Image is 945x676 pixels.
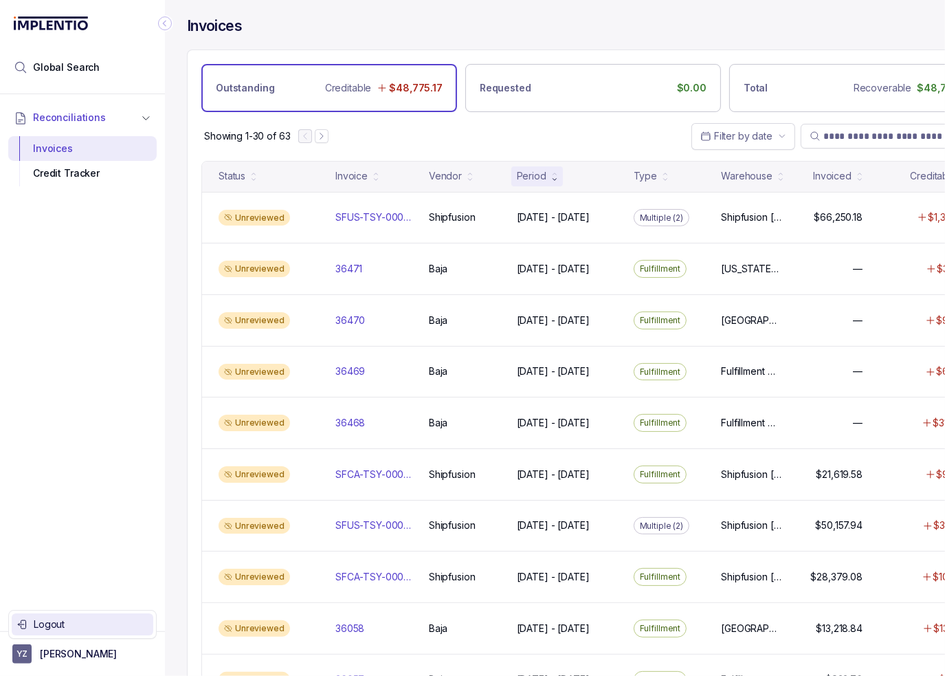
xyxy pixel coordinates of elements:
p: — [853,416,863,430]
p: [PERSON_NAME] [40,647,117,661]
div: Unreviewed [219,312,290,329]
p: — [853,314,863,327]
p: Fulfillment [640,365,681,379]
p: Baja [429,262,447,276]
span: User initials [12,644,32,664]
p: [GEOGRAPHIC_DATA] [GEOGRAPHIC_DATA] / [US_STATE] [721,622,781,635]
div: Unreviewed [219,415,290,431]
div: Warehouse [721,169,772,183]
p: Logout [34,618,148,631]
p: 36471 [335,262,362,276]
p: Shipfusion [GEOGRAPHIC_DATA], Shipfusion [GEOGRAPHIC_DATA] [721,210,781,224]
p: 36468 [335,416,365,430]
p: [DATE] - [DATE] [517,262,590,276]
button: Next Page [315,129,329,143]
p: Fulfillment Center / Primary [721,416,781,430]
p: Outstanding [216,81,274,95]
p: SFCA-TSY-00072 [335,468,412,481]
p: Creditable [325,81,372,95]
p: [DATE] - [DATE] [517,468,590,481]
p: Shipfusion [429,519,476,532]
p: Fulfillment [640,416,681,430]
p: $28,379.08 [810,570,863,584]
p: $13,218.84 [816,622,863,635]
p: Shipfusion [429,210,476,224]
div: Unreviewed [219,466,290,483]
p: Fulfillment [640,314,681,327]
div: Reconciliations [8,133,157,189]
button: Date Range Picker [691,123,795,149]
div: Credit Tracker [19,161,146,186]
p: [DATE] - [DATE] [517,210,590,224]
p: Requested [480,81,531,95]
p: [US_STATE]-Wholesale / [US_STATE]-Wholesale [721,262,781,276]
p: Fulfillment Center (W) / Wholesale, Fulfillment Center / Primary [721,364,781,378]
p: Baja [429,416,447,430]
div: Vendor [429,169,462,183]
p: Baja [429,364,447,378]
p: $66,250.18 [814,210,863,224]
div: Status [219,169,245,183]
p: $50,157.94 [815,519,863,532]
p: Showing 1-30 of 63 [204,129,290,143]
p: — [853,262,863,276]
h4: Invoices [187,17,242,36]
p: Total [744,81,768,95]
p: 36469 [335,364,365,378]
p: [DATE] - [DATE] [517,622,590,635]
div: Unreviewed [219,620,290,637]
p: Fulfillment [640,622,681,635]
p: Shipfusion [GEOGRAPHIC_DATA], Shipfusion [GEOGRAPHIC_DATA] [721,519,781,532]
div: Period [517,169,546,183]
p: [DATE] - [DATE] [517,570,590,584]
p: $21,619.58 [816,468,863,481]
p: Fulfillment [640,262,681,276]
p: $0.00 [677,81,707,95]
span: Filter by date [714,130,772,142]
div: Invoiced [813,169,852,183]
p: Fulfillment [640,570,681,584]
p: SFCA-TSY-00071 [335,570,412,584]
div: Collapse Icon [157,15,173,32]
p: Baja [429,622,447,635]
span: Reconciliations [33,111,106,124]
p: Multiple (2) [640,211,684,225]
p: — [853,364,863,378]
div: Unreviewed [219,569,290,585]
div: Invoices [19,136,146,161]
p: Shipfusion [GEOGRAPHIC_DATA] [721,468,781,481]
button: User initials[PERSON_NAME] [12,644,153,664]
div: Remaining page entries [204,129,290,143]
p: [GEOGRAPHIC_DATA] [GEOGRAPHIC_DATA] / [US_STATE] [721,314,781,327]
p: Recoverable [854,81,911,95]
p: Shipfusion [429,468,476,481]
p: Fulfillment [640,468,681,481]
button: Reconciliations [8,102,157,133]
div: Unreviewed [219,364,290,380]
p: [DATE] - [DATE] [517,416,590,430]
span: Global Search [33,61,100,74]
div: Type [634,169,657,183]
p: 36470 [335,314,365,327]
div: Unreviewed [219,518,290,534]
div: Invoice [335,169,368,183]
p: Baja [429,314,447,327]
p: Shipfusion [GEOGRAPHIC_DATA] [721,570,781,584]
div: Unreviewed [219,210,290,226]
p: Multiple (2) [640,519,684,533]
p: [DATE] - [DATE] [517,314,590,327]
p: [DATE] - [DATE] [517,519,590,532]
p: $48,775.17 [389,81,443,95]
p: Shipfusion [429,570,476,584]
p: 36058 [335,622,364,635]
search: Date Range Picker [700,129,772,143]
div: Unreviewed [219,261,290,277]
p: SFUS-TSY-00068 [335,210,412,224]
p: SFUS-TSY-00067 [335,519,412,532]
p: [DATE] - [DATE] [517,364,590,378]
